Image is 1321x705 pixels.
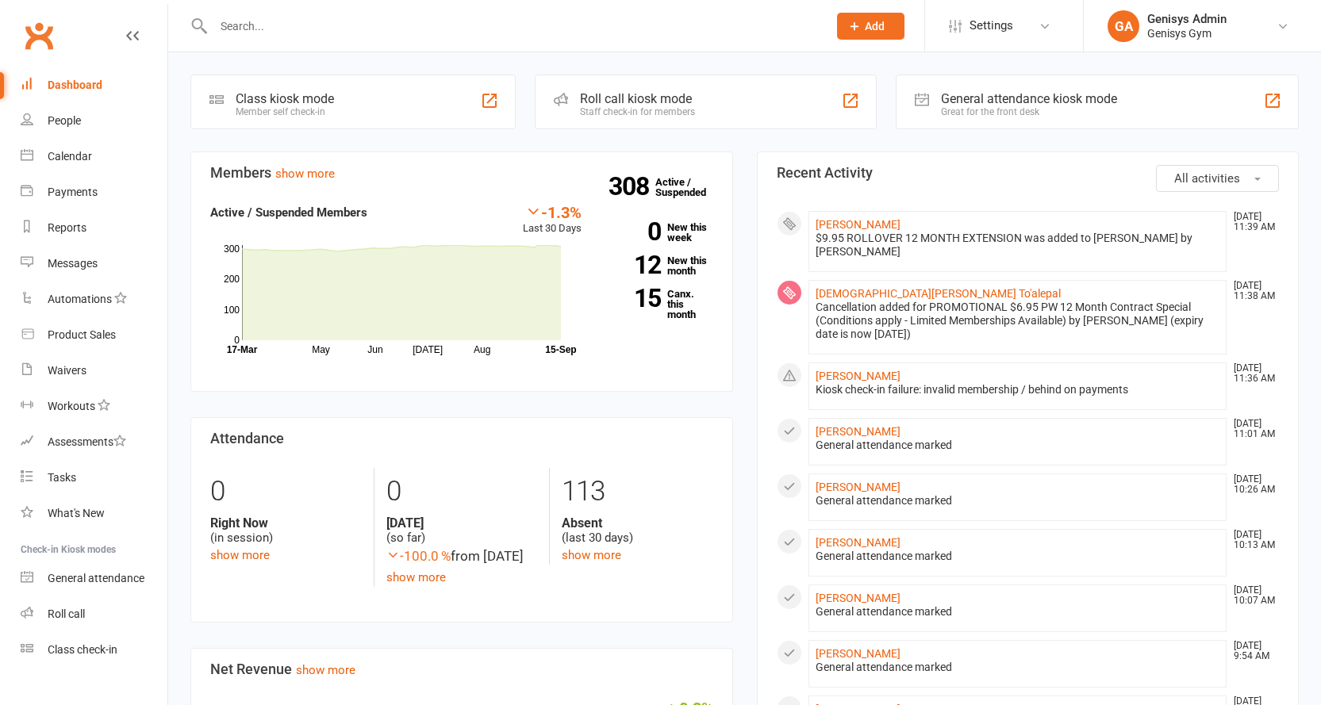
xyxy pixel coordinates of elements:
[210,165,713,181] h3: Members
[48,221,86,234] div: Reports
[275,167,335,181] a: show more
[48,150,92,163] div: Calendar
[1226,281,1278,301] time: [DATE] 11:38 AM
[1226,530,1278,550] time: [DATE] 10:13 AM
[236,106,334,117] div: Member self check-in
[523,203,582,220] div: -1.3%
[816,370,901,382] a: [PERSON_NAME]
[21,103,167,139] a: People
[209,15,816,37] input: Search...
[605,253,661,277] strong: 12
[562,548,621,562] a: show more
[816,661,1220,674] div: General attendance marked
[386,515,537,531] strong: [DATE]
[816,494,1220,508] div: General attendance marked
[837,13,904,40] button: Add
[605,255,713,276] a: 12New this month
[210,205,367,220] strong: Active / Suspended Members
[865,20,885,33] span: Add
[21,67,167,103] a: Dashboard
[210,431,713,446] h3: Attendance
[580,91,695,106] div: Roll call kiosk mode
[210,468,362,515] div: 0
[21,460,167,496] a: Tasks
[605,220,661,243] strong: 0
[48,643,117,656] div: Class check-in
[48,400,95,412] div: Workouts
[777,165,1280,181] h3: Recent Activity
[386,548,451,564] span: -100.0 %
[1156,165,1279,192] button: All activities
[523,203,582,237] div: Last 30 Days
[21,317,167,353] a: Product Sales
[48,293,112,305] div: Automations
[562,468,712,515] div: 113
[48,257,98,270] div: Messages
[1226,641,1278,661] time: [DATE] 9:54 AM
[210,515,362,531] strong: Right Now
[816,647,901,660] a: [PERSON_NAME]
[1147,26,1227,40] div: Genisys Gym
[1174,171,1240,186] span: All activities
[21,561,167,596] a: General attendance kiosk mode
[816,383,1220,397] div: Kiosk check-in failure: invalid membership / behind on payments
[48,435,126,448] div: Assessments
[21,282,167,317] a: Automations
[816,481,901,493] a: [PERSON_NAME]
[48,572,144,584] div: General attendance
[48,186,98,198] div: Payments
[48,114,81,127] div: People
[816,425,901,438] a: [PERSON_NAME]
[386,546,537,567] div: from [DATE]
[1226,419,1278,439] time: [DATE] 11:01 AM
[48,507,105,519] div: What's New
[236,91,334,106] div: Class kiosk mode
[21,139,167,174] a: Calendar
[816,592,901,604] a: [PERSON_NAME]
[816,287,1061,300] a: [DEMOGRAPHIC_DATA][PERSON_NAME] To'alepal
[605,286,661,310] strong: 15
[386,468,537,515] div: 0
[609,174,655,198] strong: 308
[19,16,59,56] a: Clubworx
[210,548,270,562] a: show more
[580,106,695,117] div: Staff check-in for members
[816,550,1220,563] div: General attendance marked
[816,218,901,231] a: [PERSON_NAME]
[386,515,537,546] div: (so far)
[210,661,713,677] h3: Net Revenue
[48,471,76,484] div: Tasks
[21,353,167,389] a: Waivers
[21,174,167,210] a: Payments
[655,165,725,209] a: 308Active / Suspended
[21,389,167,424] a: Workouts
[210,515,362,546] div: (in session)
[941,106,1117,117] div: Great for the front desk
[1226,585,1278,606] time: [DATE] 10:07 AM
[21,632,167,668] a: Class kiosk mode
[386,570,446,584] a: show more
[21,596,167,632] a: Roll call
[562,515,712,546] div: (last 30 days)
[816,536,901,549] a: [PERSON_NAME]
[21,424,167,460] a: Assessments
[21,246,167,282] a: Messages
[1226,363,1278,384] time: [DATE] 11:36 AM
[816,232,1220,259] div: $9.95 ROLLOVER 12 MONTH EXTENSION was added to [PERSON_NAME] by [PERSON_NAME]
[562,515,712,531] strong: Absent
[48,328,116,341] div: Product Sales
[816,301,1220,341] div: Cancellation added for PROMOTIONAL $6.95 PW 12 Month Contract Special (Conditions apply - Limited...
[1226,474,1278,495] time: [DATE] 10:26 AM
[48,79,102,91] div: Dashboard
[48,607,85,620] div: Roll call
[605,289,713,320] a: 15Canx. this month
[21,496,167,531] a: What's New
[1226,212,1278,232] time: [DATE] 11:39 AM
[816,605,1220,619] div: General attendance marked
[970,8,1013,44] span: Settings
[1147,12,1227,26] div: Genisys Admin
[816,439,1220,452] div: General attendance marked
[941,91,1117,106] div: General attendance kiosk mode
[296,663,355,677] a: show more
[21,210,167,246] a: Reports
